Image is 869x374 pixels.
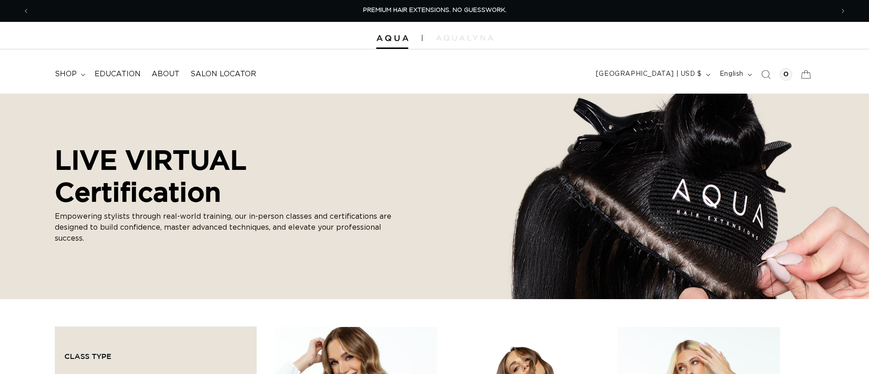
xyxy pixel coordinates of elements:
p: Empowering stylists through real-world training, our in-person classes and certifications are des... [55,211,402,244]
button: Previous announcement [16,2,36,20]
img: aqualyna.com [436,35,493,41]
button: [GEOGRAPHIC_DATA] | USD $ [590,66,714,83]
summary: Search [756,64,776,84]
h2: LIVE VIRTUAL Certification [55,144,402,207]
span: Class Type [64,352,111,360]
img: Aqua Hair Extensions [376,35,408,42]
a: Education [89,64,146,84]
a: Salon Locator [185,64,262,84]
summary: shop [49,64,89,84]
span: About [152,69,179,79]
span: English [720,69,743,79]
button: Next announcement [833,2,853,20]
a: About [146,64,185,84]
button: English [714,66,756,83]
span: shop [55,69,77,79]
span: Education [95,69,141,79]
span: Salon Locator [190,69,256,79]
summary: Class Type (0 selected) [64,336,247,369]
span: PREMIUM HAIR EXTENSIONS. NO GUESSWORK. [363,7,506,13]
span: [GEOGRAPHIC_DATA] | USD $ [596,69,702,79]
